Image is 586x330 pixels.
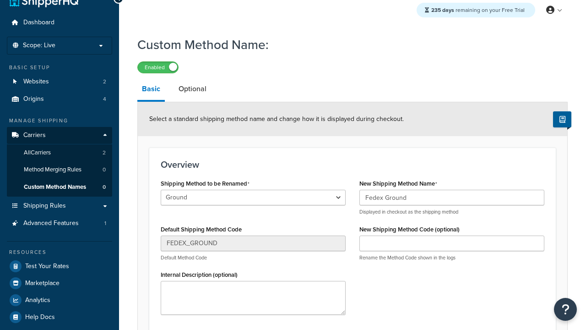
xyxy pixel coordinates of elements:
span: Scope: Live [23,42,55,49]
span: 0 [103,183,106,191]
a: Optional [174,78,211,100]
span: 2 [103,78,106,86]
a: Basic [137,78,165,102]
span: Websites [23,78,49,86]
a: Websites2 [7,73,112,90]
span: Custom Method Names [24,183,86,191]
a: Test Your Rates [7,258,112,275]
a: Carriers [7,127,112,144]
label: New Shipping Method Name [359,180,437,187]
a: Advanced Features1 [7,215,112,232]
p: Default Method Code [161,254,346,261]
div: Manage Shipping [7,117,112,125]
label: Shipping Method to be Renamed [161,180,250,187]
label: Enabled [138,62,178,73]
p: Rename the Method Code shown in the logs [359,254,544,261]
a: Custom Method Names0 [7,179,112,196]
a: Method Merging Rules0 [7,161,112,178]
h3: Overview [161,159,544,170]
span: Select a standard shipping method name and change how it is displayed during checkout. [149,114,404,124]
h1: Custom Method Name: [137,36,556,54]
span: Marketplace [25,280,60,287]
strong: 235 days [431,6,454,14]
p: Displayed in checkout as the shipping method [359,209,544,215]
a: Marketplace [7,275,112,291]
span: 4 [103,95,106,103]
li: Custom Method Names [7,179,112,196]
li: Method Merging Rules [7,161,112,178]
li: Carriers [7,127,112,197]
span: 2 [103,149,106,157]
span: Test Your Rates [25,263,69,270]
span: Origins [23,95,44,103]
label: New Shipping Method Code (optional) [359,226,460,233]
span: Help Docs [25,313,55,321]
a: Analytics [7,292,112,308]
span: Advanced Features [23,220,79,227]
span: Carriers [23,132,46,139]
a: Origins4 [7,91,112,108]
span: All Carriers [24,149,51,157]
a: Help Docs [7,309,112,325]
span: Method Merging Rules [24,166,81,174]
div: Basic Setup [7,64,112,71]
label: Default Shipping Method Code [161,226,242,233]
a: Dashboard [7,14,112,31]
div: Resources [7,248,112,256]
label: Internal Description (optional) [161,271,238,278]
a: Shipping Rules [7,198,112,214]
button: Open Resource Center [554,298,577,321]
span: Dashboard [23,19,54,27]
span: 0 [103,166,106,174]
a: AllCarriers2 [7,144,112,161]
span: remaining on your Free Trial [431,6,525,14]
button: Show Help Docs [553,111,571,127]
li: Origins [7,91,112,108]
li: Advanced Features [7,215,112,232]
span: Analytics [25,297,50,304]
span: 1 [104,220,106,227]
span: Shipping Rules [23,202,66,210]
li: Websites [7,73,112,90]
